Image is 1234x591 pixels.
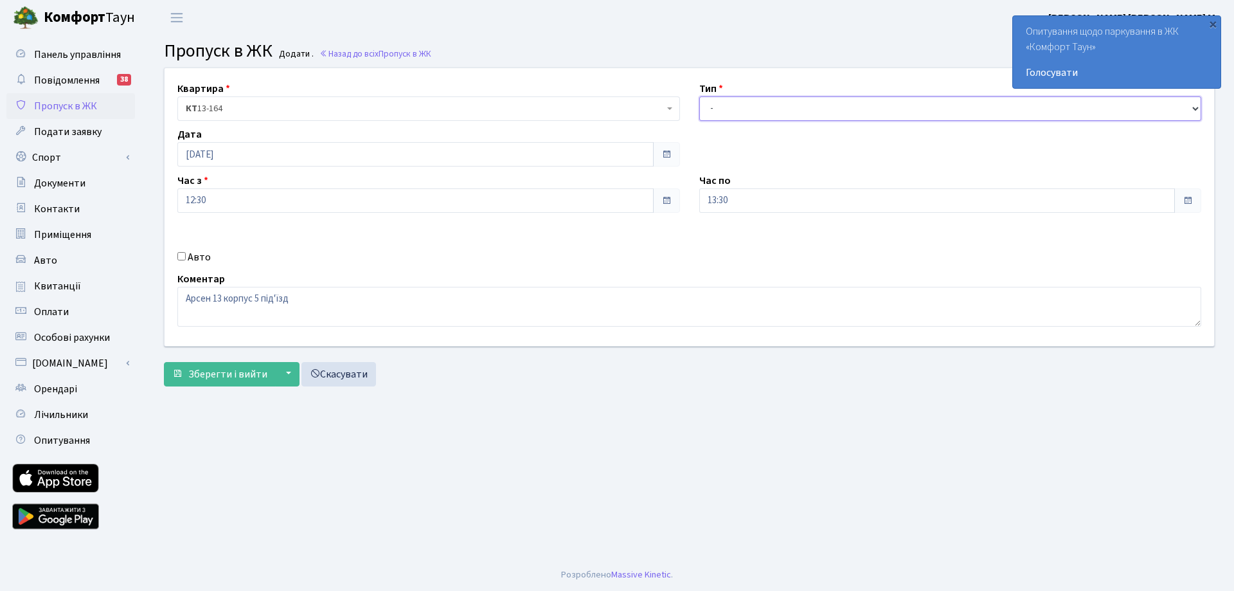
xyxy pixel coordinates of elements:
label: Коментар [177,271,225,287]
span: Приміщення [34,228,91,242]
label: Дата [177,127,202,142]
span: Зберегти і вийти [188,367,267,381]
span: Подати заявку [34,125,102,139]
a: Подати заявку [6,119,135,145]
b: Комфорт [44,7,105,28]
span: Оплати [34,305,69,319]
span: Пропуск в ЖК [34,99,97,113]
a: Голосувати [1026,65,1208,80]
a: Оплати [6,299,135,325]
a: Лічильники [6,402,135,428]
a: Пропуск в ЖК [6,93,135,119]
button: Зберегти і вийти [164,362,276,386]
a: Скасувати [301,362,376,386]
a: Опитування [6,428,135,453]
span: Документи [34,176,85,190]
span: Пропуск в ЖК [164,38,273,64]
a: Приміщення [6,222,135,248]
label: Час по [699,173,731,188]
a: Панель управління [6,42,135,68]
span: Панель управління [34,48,121,62]
div: 38 [117,74,131,86]
a: Massive Kinetic [611,568,671,581]
a: Особові рахунки [6,325,135,350]
a: Квитанції [6,273,135,299]
img: logo.png [13,5,39,31]
span: Контакти [34,202,80,216]
label: Час з [177,173,208,188]
a: Орендарі [6,376,135,402]
span: Опитування [34,433,90,448]
a: Повідомлення38 [6,68,135,93]
label: Авто [188,250,211,265]
label: Квартира [177,81,230,96]
span: <b>КТ</b>&nbsp;&nbsp;&nbsp;&nbsp;13-164 [177,96,680,121]
span: Таун [44,7,135,29]
span: Лічильники [34,408,88,422]
a: [PERSON_NAME] [PERSON_NAME] М. [1048,10,1219,26]
b: КТ [186,102,197,115]
a: Контакти [6,196,135,222]
span: Пропуск в ЖК [379,48,431,60]
span: <b>КТ</b>&nbsp;&nbsp;&nbsp;&nbsp;13-164 [186,102,664,115]
div: Опитування щодо паркування в ЖК «Комфорт Таун» [1013,16,1221,88]
a: Документи [6,170,135,196]
span: Особові рахунки [34,331,110,345]
a: Спорт [6,145,135,170]
button: Переключити навігацію [161,7,193,28]
small: Додати . [276,49,314,60]
div: × [1206,17,1219,30]
div: Розроблено . [561,568,673,582]
span: Авто [34,253,57,268]
label: Тип [699,81,723,96]
span: Орендарі [34,382,77,396]
a: Назад до всіхПропуск в ЖК [319,48,431,60]
b: [PERSON_NAME] [PERSON_NAME] М. [1048,11,1219,25]
span: Квитанції [34,279,81,293]
span: Повідомлення [34,73,100,87]
a: Авто [6,248,135,273]
a: [DOMAIN_NAME] [6,350,135,376]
